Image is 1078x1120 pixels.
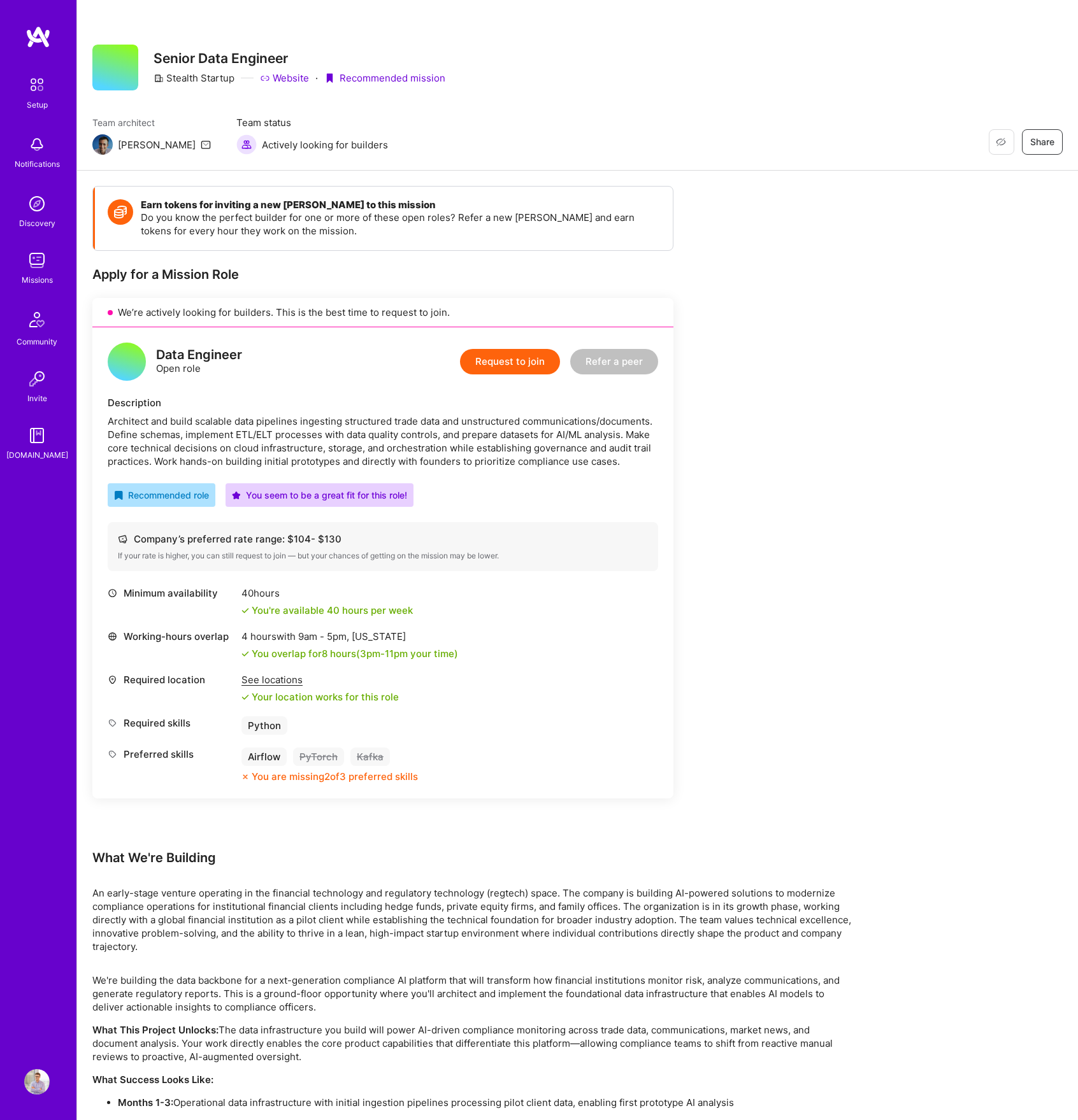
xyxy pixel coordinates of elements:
[118,532,648,546] div: Company’s preferred rate range: $ 104 - $ 130
[315,71,318,85] div: ·
[350,748,390,766] div: Kafka
[154,50,445,66] h3: Senior Data Engineer
[24,71,50,98] img: setup
[252,647,458,660] div: You overlap for 8 hours ( your time)
[118,534,127,544] i: icon Cash
[24,191,50,216] img: discovery
[6,448,68,462] div: [DOMAIN_NAME]
[236,134,257,155] img: Actively looking for builders
[108,632,117,641] i: icon World
[360,648,408,660] span: 3pm - 11pm
[92,974,857,1014] p: We're building the data backbone for a next-generation compliance AI platform that will transform...
[19,216,55,230] div: Discovery
[118,551,648,561] div: If your rate is higher, you can still request to join — but your chances of getting on the missio...
[324,73,334,83] i: icon PurpleRibbon
[24,366,50,392] img: Invite
[27,98,48,111] div: Setup
[154,71,234,85] div: Stealth Startup
[114,491,123,500] i: icon RecommendedBadge
[22,304,52,335] img: Community
[1030,136,1054,148] span: Share
[460,349,560,374] button: Request to join
[92,1074,213,1086] strong: What Success Looks Like:
[108,718,117,728] i: icon Tag
[241,650,249,658] i: icon Check
[92,1024,219,1036] strong: What This Project Unlocks:
[21,1069,53,1095] a: User Avatar
[108,630,235,643] div: Working-hours overlap
[24,248,50,273] img: teamwork
[92,886,857,953] p: An early-stage venture operating in the financial technology and regulatory technology (regtech) ...
[92,849,857,866] div: What We're Building
[156,348,242,375] div: Open role
[27,392,47,405] div: Invite
[260,71,309,85] a: Website
[92,116,211,129] span: Team architect
[241,748,287,766] div: Airflow
[996,137,1006,147] i: icon EyeClosed
[241,716,287,735] div: Python
[141,199,660,211] h4: Earn tokens for inviting a new [PERSON_NAME] to this mission
[114,488,209,502] div: Recommended role
[108,588,117,598] i: icon Clock
[262,138,388,152] span: Actively looking for builders
[25,25,51,48] img: logo
[108,716,235,730] div: Required skills
[24,1069,50,1095] img: User Avatar
[241,630,458,643] div: 4 hours with [US_STATE]
[108,199,133,225] img: Token icon
[232,491,241,500] i: icon PurpleStar
[118,1096,173,1109] strong: Months 1-3:
[241,586,413,600] div: 40 hours
[118,138,196,152] div: [PERSON_NAME]
[92,298,673,327] div: We’re actively looking for builders. This is the best time to request to join.
[108,749,117,759] i: icon Tag
[24,423,50,448] img: guide book
[108,396,658,409] div: Description
[108,748,235,761] div: Preferred skills
[236,116,388,129] span: Team status
[241,690,399,704] div: Your location works for this role
[92,1023,857,1063] p: The data infrastructure you build will power AI-driven compliance monitoring across trade data, c...
[293,748,344,766] div: PyTorch
[241,693,249,701] i: icon Check
[22,273,53,287] div: Missions
[141,211,660,237] p: Do you know the perfect builder for one or more of these open roles? Refer a new [PERSON_NAME] an...
[324,71,445,85] div: Recommended mission
[241,673,399,686] div: See locations
[108,415,658,468] div: Architect and build scalable data pipelines ingesting structured trade data and unstructured comm...
[108,586,235,600] div: Minimum availability
[92,266,673,283] div: Apply for a Mission Role
[17,335,57,348] div: Community
[15,157,60,171] div: Notifications
[232,488,407,502] div: You seem to be a great fit for this role!
[241,604,413,617] div: You're available 40 hours per week
[156,348,242,362] div: Data Engineer
[1022,129,1063,155] button: Share
[296,630,352,642] span: 9am - 5pm ,
[108,673,235,686] div: Required location
[118,1096,857,1109] p: Operational data infrastructure with initial ingestion pipelines processing pilot client data, en...
[252,770,418,783] div: You are missing 2 of 3 preferred skills
[24,132,50,157] img: bell
[108,675,117,684] i: icon Location
[241,607,249,614] i: icon Check
[92,134,113,155] img: Team Architect
[154,73,164,83] i: icon CompanyGray
[241,773,249,781] i: icon CloseOrange
[570,349,658,374] button: Refer a peer
[201,139,211,150] i: icon Mail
